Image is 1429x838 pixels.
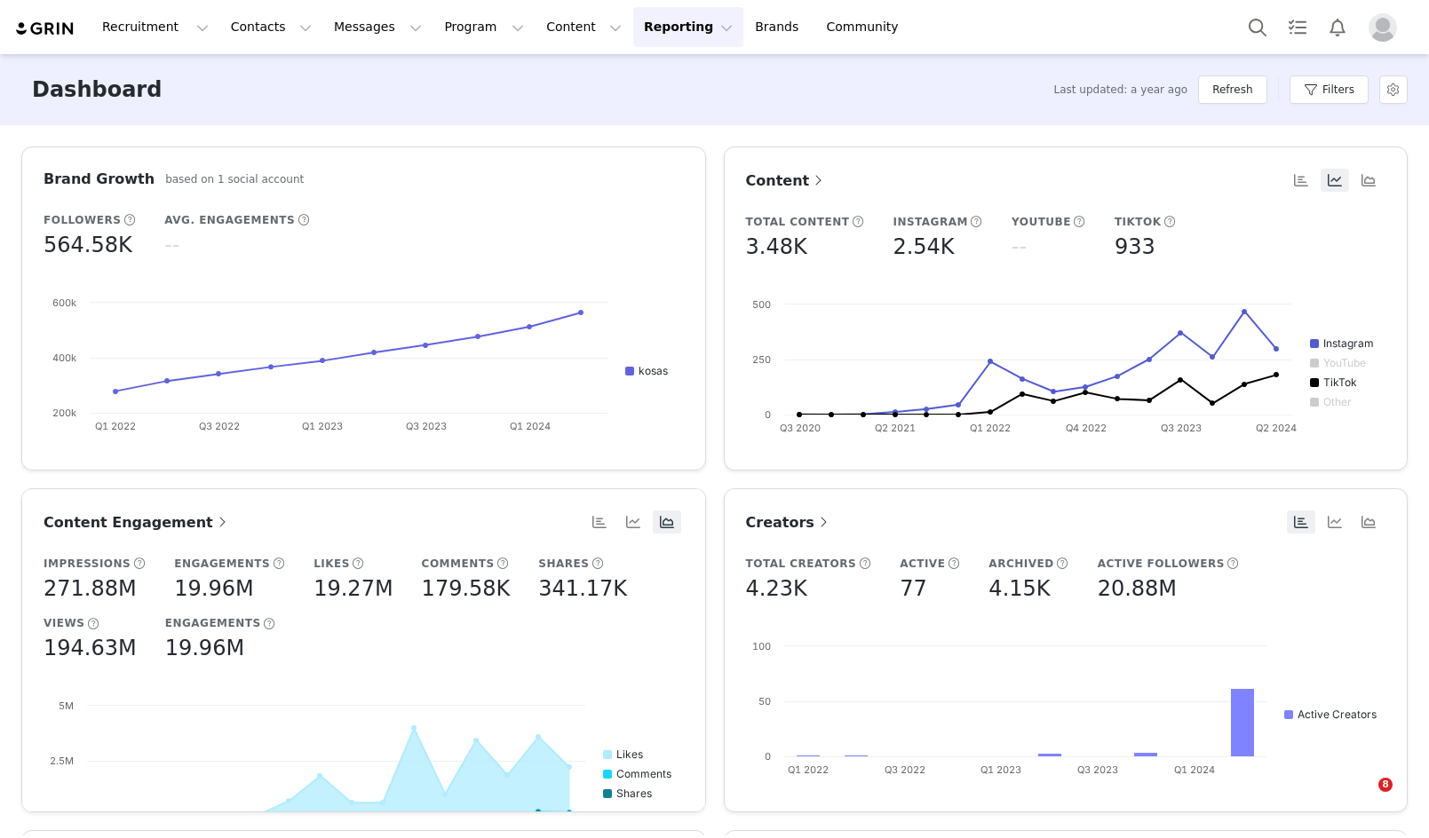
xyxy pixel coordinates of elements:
button: Filters [1290,75,1369,104]
h5: Archived [988,556,1053,572]
span: Content Engagement [44,514,231,531]
text: 500 [752,298,771,311]
h5: 933 [1115,231,1155,263]
text: 2.5M [50,755,74,767]
h5: 19.96M [165,632,244,664]
h5: 4.15K [988,573,1050,605]
h5: Followers [44,212,121,228]
text: Q2 2021 [875,422,916,434]
h5: 3.48K [746,231,807,263]
span: 8 [1378,778,1393,792]
h5: 564.58K [44,229,132,261]
h5: Comments [422,556,495,572]
text: 600k [52,296,76,309]
img: placeholder-profile.jpg [1369,13,1397,42]
h5: Avg. Engagements [164,212,295,228]
h3: Brand Growth [44,169,155,190]
iframe: Intercom live chat [1342,778,1385,820]
text: Q1 2023 [980,763,1021,776]
h5: TikTok [1115,214,1162,230]
text: Q1 2022 [788,763,829,776]
text: 200k [52,407,76,419]
text: Q3 2022 [884,763,925,776]
button: Profile [1358,13,1415,42]
button: Reporting [633,7,743,47]
h5: 341.17K [538,573,627,605]
text: 100 [752,640,771,652]
text: Q3 2023 [406,420,447,432]
text: Instagram [1323,336,1374,350]
h5: Active [900,556,945,572]
h5: Engagements [165,615,261,631]
a: Content Engagement [44,511,231,534]
span: Last updated: a year ago [1054,82,1188,98]
text: 0 [765,408,771,421]
text: Q1 2022 [95,420,136,432]
h5: 4.23K [746,573,807,605]
button: Contacts [220,7,322,47]
h5: 19.27M [314,573,393,605]
text: Q1 2022 [970,422,1011,434]
text: Q1 2024 [510,420,551,432]
text: Comments [616,767,671,780]
h5: 19.96M [174,573,253,605]
text: 5M [59,700,74,712]
text: Q3 2022 [199,420,240,432]
button: Recruitment [91,7,219,47]
h5: -- [164,229,179,261]
h5: Views [44,615,84,631]
button: Notifications [1318,7,1357,47]
text: Q1 2024 [1173,763,1214,776]
text: Shares [616,787,652,800]
h5: 20.88M [1098,573,1177,605]
h5: Total Creators [746,556,857,572]
a: Brands [744,7,814,47]
h3: Dashboard [32,74,162,106]
h5: Shares [538,556,589,572]
text: Other [1323,395,1352,408]
button: Search [1238,7,1277,47]
text: YouTube [1323,356,1366,369]
text: TikTok [1323,376,1357,389]
text: 0 [765,750,771,763]
h5: 194.63M [44,632,137,664]
button: Content [536,7,632,47]
h5: 271.88M [44,573,137,605]
a: Tasks [1278,7,1317,47]
text: 400k [52,352,76,364]
text: Q4 2022 [1065,422,1106,434]
text: Q3 2023 [1160,422,1201,434]
text: Q2 2024 [1256,422,1297,434]
h5: 2.54K [893,231,954,263]
span: Content [746,172,828,189]
h5: 77 [900,573,927,605]
h5: 179.58K [422,573,511,605]
a: Creators [746,511,832,534]
h5: -- [1012,231,1027,263]
button: Refresh [1198,75,1266,104]
button: Program [433,7,535,47]
h5: based on 1 social account [165,171,304,187]
h5: Active Followers [1098,556,1225,572]
h5: Total Content [746,214,850,230]
a: Community [816,7,917,47]
h5: Likes [314,556,350,572]
h5: Impressions [44,556,131,572]
button: Messages [323,7,433,47]
span: Creators [746,514,832,531]
text: 0 [67,810,74,822]
text: kosas [639,364,668,377]
a: Content [746,170,828,192]
h5: Instagram [893,214,968,230]
img: grin logo [14,20,76,37]
text: Active Creators [1298,708,1377,721]
h5: YouTube [1012,214,1071,230]
text: Q1 2023 [302,420,343,432]
text: 50 [758,695,771,708]
h5: Engagements [174,556,270,572]
text: 250 [752,353,771,366]
text: Q3 2023 [1076,763,1117,776]
text: Q3 2020 [779,422,820,434]
text: Likes [616,747,643,761]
